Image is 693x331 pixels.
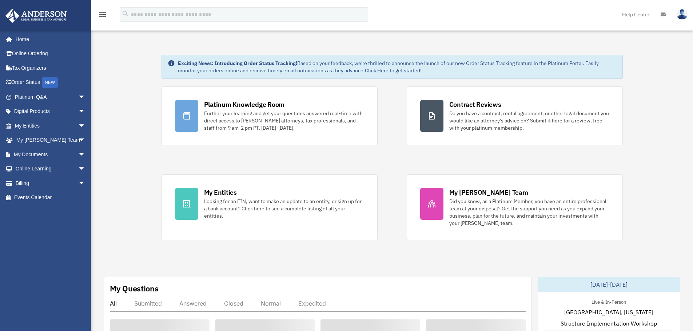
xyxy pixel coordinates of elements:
span: arrow_drop_down [78,118,93,133]
div: Did you know, as a Platinum Member, you have an entire professional team at your disposal? Get th... [449,198,609,227]
a: My Entitiesarrow_drop_down [5,118,96,133]
div: Contract Reviews [449,100,501,109]
strong: Exciting News: Introducing Order Status Tracking! [178,60,297,66]
span: [GEOGRAPHIC_DATA], [US_STATE] [564,308,653,316]
a: Tax Organizers [5,61,96,75]
a: Platinum Knowledge Room Further your learning and get your questions answered real-time with dire... [162,86,378,145]
a: Home [5,32,93,47]
div: My Entities [204,188,237,197]
div: [DATE]-[DATE] [538,277,680,292]
div: Further your learning and get your questions answered real-time with direct access to [PERSON_NAM... [204,110,364,132]
span: arrow_drop_down [78,147,93,162]
a: Digital Productsarrow_drop_down [5,104,96,119]
a: Online Learningarrow_drop_down [5,162,96,176]
div: Normal [261,300,281,307]
div: All [110,300,117,307]
a: Events Calendar [5,190,96,205]
div: Looking for an EIN, want to make an update to an entity, or sign up for a bank account? Click her... [204,198,364,219]
a: Platinum Q&Aarrow_drop_down [5,90,96,104]
a: My [PERSON_NAME] Team Did you know, as a Platinum Member, you have an entire professional team at... [407,174,623,240]
div: Closed [224,300,243,307]
div: Submitted [134,300,162,307]
div: Based on your feedback, we're thrilled to announce the launch of our new Order Status Tracking fe... [178,60,617,74]
div: Platinum Knowledge Room [204,100,285,109]
div: Do you have a contract, rental agreement, or other legal document you would like an attorney's ad... [449,110,609,132]
a: My Documentsarrow_drop_down [5,147,96,162]
a: Click Here to get started! [365,67,422,74]
span: Structure Implementation Workshop [561,319,657,328]
div: My Questions [110,283,159,294]
span: arrow_drop_down [78,104,93,119]
a: Billingarrow_drop_down [5,176,96,190]
a: My [PERSON_NAME] Teamarrow_drop_down [5,133,96,148]
span: arrow_drop_down [78,162,93,177]
div: NEW [42,77,58,88]
span: arrow_drop_down [78,133,93,148]
div: Expedited [298,300,326,307]
img: User Pic [677,9,688,20]
a: Contract Reviews Do you have a contract, rental agreement, or other legal document you would like... [407,86,623,145]
a: menu [98,13,107,19]
a: My Entities Looking for an EIN, want to make an update to an entity, or sign up for a bank accoun... [162,174,378,240]
img: Anderson Advisors Platinum Portal [3,9,69,23]
a: Online Ordering [5,47,96,61]
i: search [122,10,130,18]
i: menu [98,10,107,19]
a: Order StatusNEW [5,75,96,90]
span: arrow_drop_down [78,90,93,105]
div: My [PERSON_NAME] Team [449,188,528,197]
div: Live & In-Person [586,298,632,305]
div: Answered [179,300,207,307]
span: arrow_drop_down [78,176,93,191]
